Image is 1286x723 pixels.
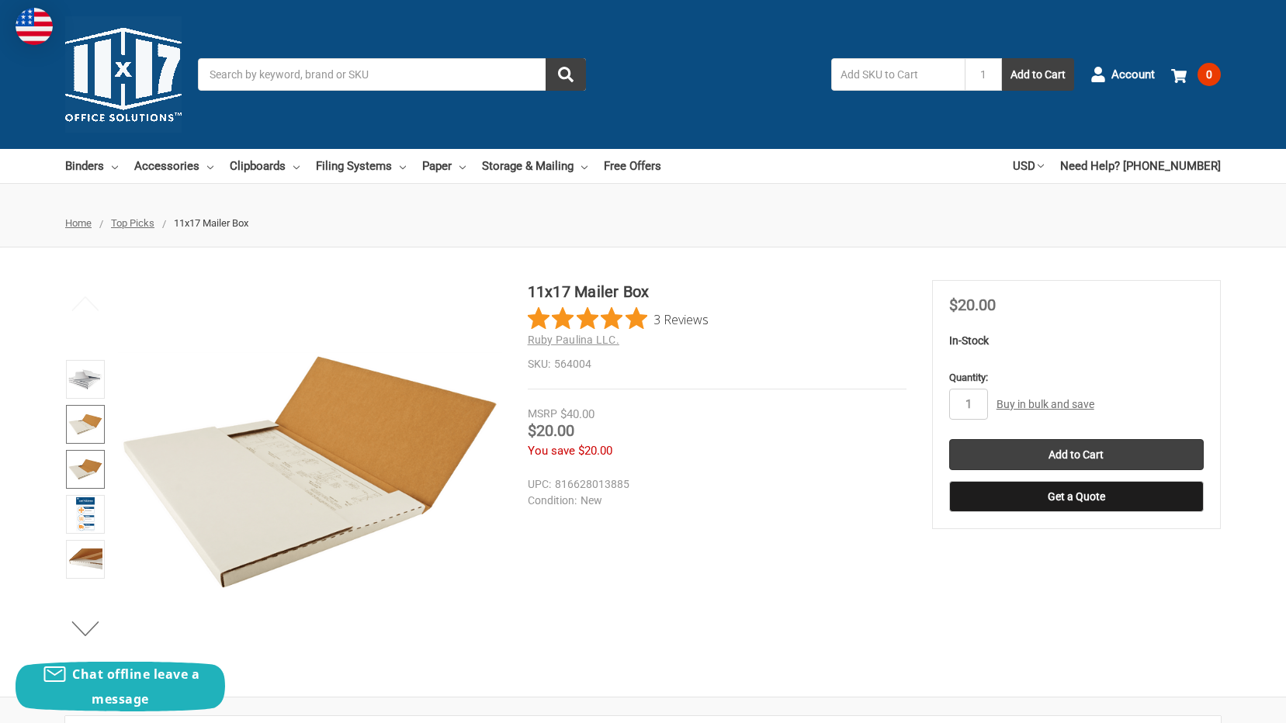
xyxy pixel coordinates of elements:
[68,452,102,486] img: 11x17 White Mailer box shown with 11" x 17" paper
[949,370,1204,386] label: Quantity:
[1013,149,1044,183] a: USD
[560,407,594,421] span: $40.00
[16,8,53,45] img: duty and tax information for United States
[528,356,550,372] dt: SKU:
[65,149,118,183] a: Binders
[76,497,95,531] img: 11x17 Mailer Box
[528,421,574,440] span: $20.00
[604,149,661,183] a: Free Offers
[68,407,102,441] img: 11x17 Mailer Box
[65,217,92,229] a: Home
[65,16,182,133] img: 11x17.com
[68,362,102,396] img: 11x17 Mailer Box
[997,398,1094,410] a: Buy in bulk and save
[528,334,619,346] a: Ruby Paulina LLC.
[1111,66,1155,84] span: Account
[949,333,1204,349] p: In-Stock
[528,476,551,493] dt: UPC:
[831,58,965,91] input: Add SKU to Cart
[422,149,466,183] a: Paper
[134,149,213,183] a: Accessories
[1060,149,1221,183] a: Need Help? [PHONE_NUMBER]
[316,149,406,183] a: Filing Systems
[482,149,588,183] a: Storage & Mailing
[72,666,199,707] span: Chat offline leave a message
[528,307,709,330] button: Rated 5 out of 5 stars from 3 reviews. Jump to reviews.
[62,613,109,644] button: Next
[62,288,109,319] button: Previous
[949,481,1204,512] button: Get a Quote
[68,542,102,576] img: 11x17 Mailer Box
[111,217,154,229] a: Top Picks
[1090,54,1155,95] a: Account
[653,307,709,330] span: 3 Reviews
[528,280,906,303] h1: 11x17 Mailer Box
[528,493,900,509] dd: New
[528,406,557,422] div: MSRP
[1002,58,1074,91] button: Add to Cart
[528,356,906,372] dd: 564004
[578,444,612,458] span: $20.00
[949,296,996,314] span: $20.00
[230,149,300,183] a: Clipboards
[528,493,577,509] dt: Condition:
[174,217,248,229] span: 11x17 Mailer Box
[16,662,225,711] button: Chat offline leave a message
[1198,63,1221,86] span: 0
[528,444,575,458] span: You save
[198,58,586,91] input: Search by keyword, brand or SKU
[528,476,900,493] dd: 816628013885
[1171,54,1221,95] a: 0
[118,280,502,664] img: 11x17 Mailer Box
[949,439,1204,470] input: Add to Cart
